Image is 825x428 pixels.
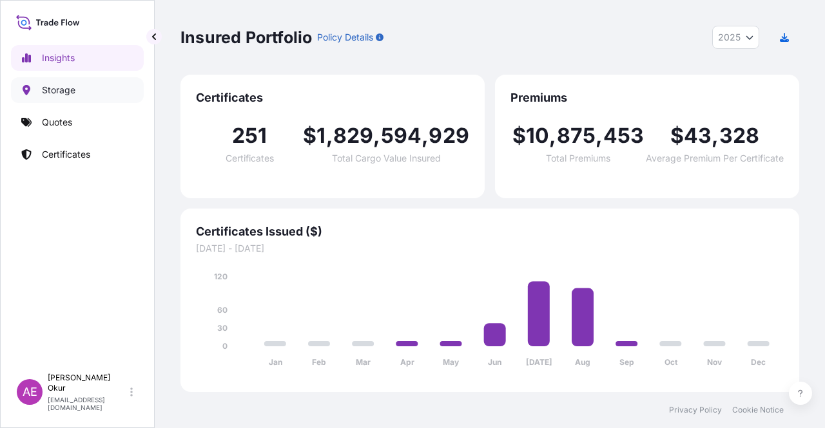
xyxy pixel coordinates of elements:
tspan: Jan [269,357,282,367]
a: Certificates [11,142,144,167]
span: Certificates [196,90,469,106]
tspan: 30 [217,323,228,333]
span: , [712,126,719,146]
p: Insights [42,51,75,64]
span: , [326,126,333,146]
span: 251 [232,126,267,146]
a: Insights [11,45,144,71]
span: 10 [526,126,549,146]
p: [EMAIL_ADDRESS][DOMAIN_NAME] [48,396,128,411]
span: Average Premium Per Certificate [646,154,784,163]
span: , [422,126,429,146]
span: AE [23,386,37,398]
span: $ [512,126,526,146]
span: 2025 [718,31,741,44]
p: Insured Portfolio [180,27,312,48]
span: 594 [381,126,422,146]
p: [PERSON_NAME] Okur [48,373,128,393]
span: Certificates Issued ($) [196,224,784,239]
a: Cookie Notice [732,405,784,415]
span: 1 [316,126,325,146]
tspan: Apr [400,357,414,367]
span: 829 [333,126,374,146]
span: , [549,126,556,146]
p: Certificates [42,148,90,161]
span: , [373,126,380,146]
span: , [596,126,603,146]
span: Total Cargo Value Insured [332,154,441,163]
p: Policy Details [317,31,373,44]
span: $ [670,126,684,146]
p: Quotes [42,116,72,129]
span: 929 [429,126,469,146]
a: Quotes [11,109,144,135]
button: Year Selector [712,26,759,49]
a: Storage [11,77,144,103]
span: Certificates [226,154,274,163]
tspan: Dec [751,357,766,367]
span: 328 [719,126,760,146]
a: Privacy Policy [669,405,722,415]
span: 875 [557,126,596,146]
tspan: Nov [707,357,723,367]
span: Premiums [510,90,784,106]
span: 43 [684,126,712,146]
tspan: 60 [217,305,228,315]
tspan: Aug [575,357,590,367]
span: 453 [603,126,645,146]
span: $ [303,126,316,146]
tspan: 120 [214,272,228,281]
span: [DATE] - [DATE] [196,242,784,255]
p: Storage [42,84,75,97]
tspan: Mar [356,357,371,367]
tspan: 0 [222,341,228,351]
tspan: Feb [312,357,326,367]
tspan: [DATE] [526,357,552,367]
span: Total Premiums [546,154,610,163]
tspan: Oct [665,357,678,367]
tspan: May [443,357,460,367]
tspan: Jun [488,357,501,367]
tspan: Sep [619,357,634,367]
